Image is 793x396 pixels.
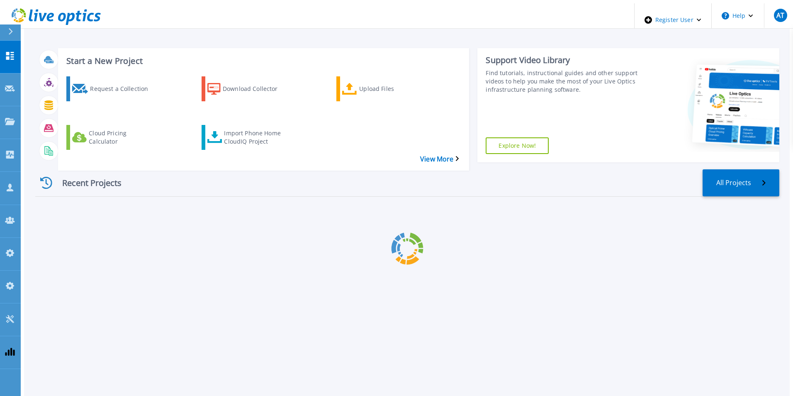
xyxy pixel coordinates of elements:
[359,78,426,99] div: Upload Files
[703,169,779,196] a: All Projects
[66,56,459,66] h3: Start a New Project
[776,12,784,19] span: AT
[35,173,135,193] div: Recent Projects
[66,76,167,101] a: Request a Collection
[486,69,640,94] div: Find tutorials, instructional guides and other support videos to help you make the most of your L...
[224,127,290,148] div: Import Phone Home CloudIQ Project
[202,76,302,101] a: Download Collector
[486,55,640,66] div: Support Video Library
[635,3,711,37] div: Register User
[336,76,437,101] a: Upload Files
[89,127,155,148] div: Cloud Pricing Calculator
[66,125,167,150] a: Cloud Pricing Calculator
[90,78,156,99] div: Request a Collection
[223,78,289,99] div: Download Collector
[420,155,459,163] a: View More
[712,3,764,28] button: Help
[486,137,549,154] a: Explore Now!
